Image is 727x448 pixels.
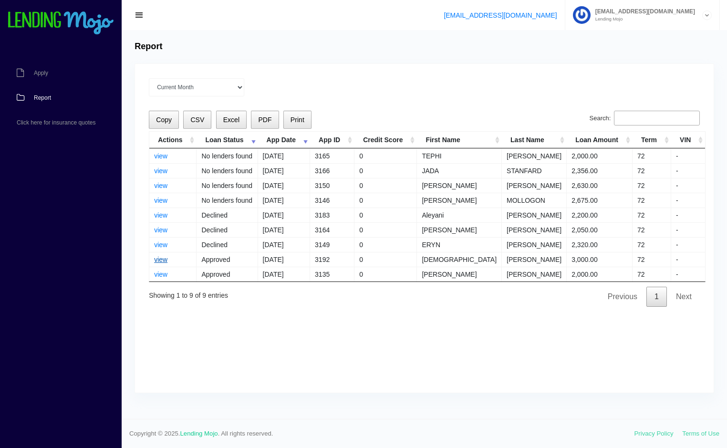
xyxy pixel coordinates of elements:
td: [PERSON_NAME] [417,193,502,208]
td: [DATE] [258,252,310,267]
td: 0 [354,222,417,237]
td: 72 [633,208,671,222]
th: Last Name: activate to sort column ascending [502,132,567,148]
td: 2,320.00 [567,237,633,252]
td: Declined [197,222,258,237]
a: Lending Mojo [180,430,218,437]
td: [DATE] [258,208,310,222]
td: No lenders found [197,163,258,178]
a: Privacy Policy [634,430,674,437]
td: [DATE] [258,163,310,178]
td: 72 [633,237,671,252]
td: [DATE] [258,148,310,163]
td: 0 [354,208,417,222]
td: [PERSON_NAME] [417,178,502,193]
td: 0 [354,148,417,163]
img: Profile image [573,6,591,24]
td: 3150 [310,178,354,193]
span: Click here for insurance quotes [17,120,95,125]
th: Loan Status: activate to sort column ascending [197,132,258,148]
td: [PERSON_NAME] [502,208,567,222]
td: [PERSON_NAME] [502,237,567,252]
a: view [154,211,167,219]
td: Approved [197,267,258,281]
td: No lenders found [197,193,258,208]
td: No lenders found [197,148,258,163]
button: Copy [149,111,179,129]
th: App ID: activate to sort column ascending [310,132,354,148]
span: Apply [34,70,48,76]
td: [PERSON_NAME] [502,222,567,237]
button: CSV [183,111,211,129]
td: [DATE] [258,267,310,281]
td: - [671,208,705,222]
small: Lending Mojo [591,17,695,21]
a: view [154,167,167,175]
td: 0 [354,267,417,281]
td: JADA [417,163,502,178]
td: 2,630.00 [567,178,633,193]
th: Credit Score: activate to sort column ascending [354,132,417,148]
td: STANFARD [502,163,567,178]
td: - [671,148,705,163]
td: 72 [633,178,671,193]
th: Loan Amount: activate to sort column ascending [567,132,633,148]
td: - [671,252,705,267]
span: [EMAIL_ADDRESS][DOMAIN_NAME] [591,9,695,14]
td: [PERSON_NAME] [417,267,502,281]
td: [PERSON_NAME] [502,252,567,267]
td: - [671,222,705,237]
img: logo-small.png [7,11,114,35]
td: 72 [633,148,671,163]
a: view [154,226,167,234]
th: VIN: activate to sort column ascending [671,132,705,148]
a: 1 [646,287,667,307]
td: 3,000.00 [567,252,633,267]
th: App Date: activate to sort column ascending [258,132,310,148]
td: [DEMOGRAPHIC_DATA] [417,252,502,267]
a: Previous [600,287,645,307]
label: Search: [590,111,700,126]
span: PDF [258,116,271,124]
td: 0 [354,193,417,208]
td: 3165 [310,148,354,163]
td: - [671,237,705,252]
a: Next [668,287,700,307]
td: [DATE] [258,193,310,208]
td: 72 [633,163,671,178]
td: 3183 [310,208,354,222]
td: 2,000.00 [567,267,633,281]
div: Showing 1 to 9 of 9 entries [149,285,228,301]
td: No lenders found [197,178,258,193]
td: - [671,267,705,281]
td: Aleyani [417,208,502,222]
td: ERYN [417,237,502,252]
td: MOLLOGON [502,193,567,208]
td: 3166 [310,163,354,178]
td: 3146 [310,193,354,208]
td: Declined [197,208,258,222]
td: - [671,193,705,208]
td: 72 [633,222,671,237]
a: view [154,152,167,160]
a: view [154,256,167,263]
a: view [154,271,167,278]
th: First Name: activate to sort column ascending [417,132,502,148]
td: [DATE] [258,222,310,237]
td: 72 [633,267,671,281]
a: Terms of Use [682,430,719,437]
td: 72 [633,252,671,267]
td: 0 [354,252,417,267]
a: [EMAIL_ADDRESS][DOMAIN_NAME] [444,11,557,19]
td: 3164 [310,222,354,237]
button: Print [283,111,312,129]
td: TEPHI [417,148,502,163]
td: 2,000.00 [567,148,633,163]
td: Declined [197,237,258,252]
td: [DATE] [258,178,310,193]
td: 72 [633,193,671,208]
td: 3149 [310,237,354,252]
td: 0 [354,178,417,193]
td: 2,675.00 [567,193,633,208]
td: 0 [354,163,417,178]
